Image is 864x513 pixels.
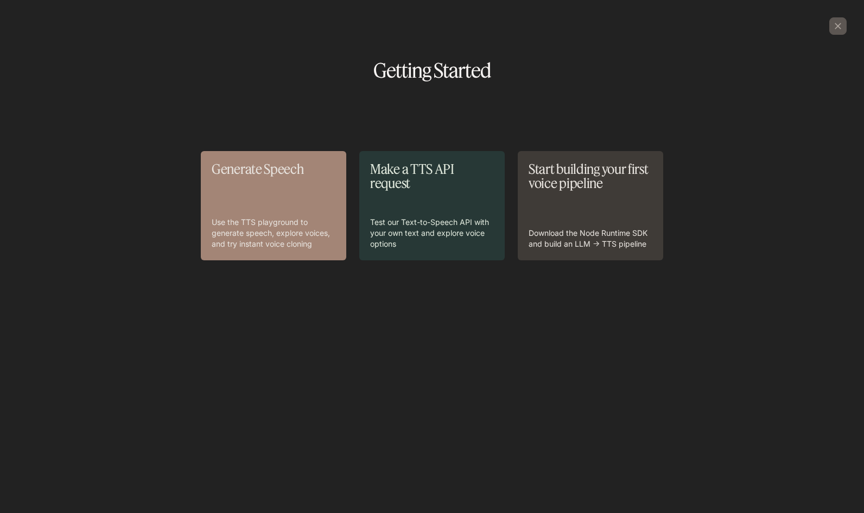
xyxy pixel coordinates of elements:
[529,162,652,191] p: Start building your first voice pipeline
[518,151,663,260] a: Start building your first voice pipelineDownload the Node Runtime SDK and build an LLM → TTS pipe...
[359,151,505,260] a: Make a TTS API requestTest our Text-to-Speech API with your own text and explore voice options
[212,162,335,176] p: Generate Speech
[529,228,652,249] p: Download the Node Runtime SDK and build an LLM → TTS pipeline
[212,217,335,249] p: Use the TTS playground to generate speech, explore voices, and try instant voice cloning
[370,162,494,191] p: Make a TTS API request
[201,151,346,260] a: Generate SpeechUse the TTS playground to generate speech, explore voices, and try instant voice c...
[17,61,847,80] h1: Getting Started
[370,217,494,249] p: Test our Text-to-Speech API with your own text and explore voice options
